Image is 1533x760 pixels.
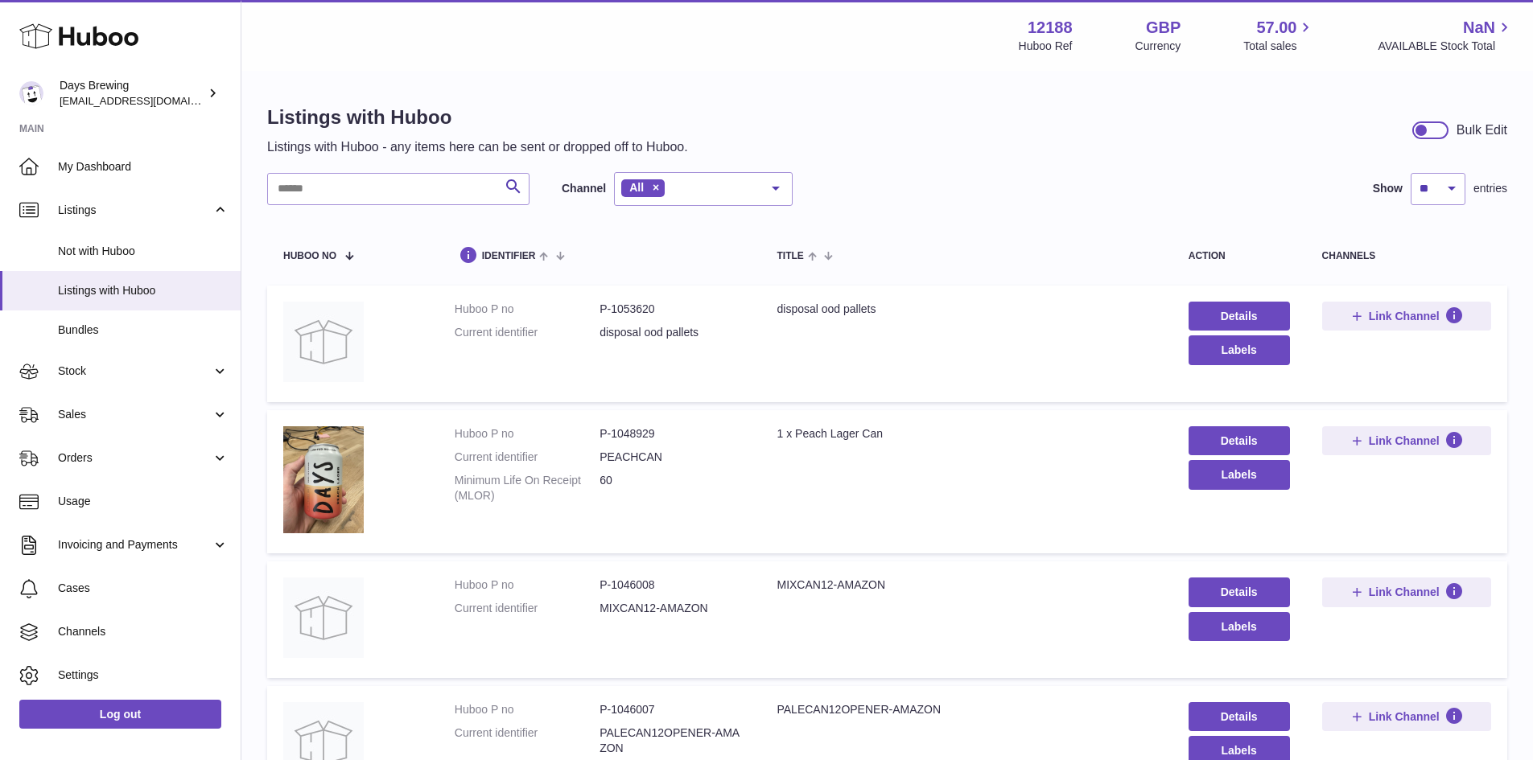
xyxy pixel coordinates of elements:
[1378,39,1514,54] span: AVAILABLE Stock Total
[1369,309,1440,323] span: Link Channel
[455,577,600,593] dt: Huboo P no
[600,601,744,616] dd: MIXCAN12-AMAZON
[58,668,229,683] span: Settings
[600,725,744,756] dd: PALECAN12OPENER-AMAZON
[1189,251,1290,261] div: action
[1322,702,1491,731] button: Link Channel
[455,725,600,756] dt: Current identifier
[600,325,744,340] dd: disposal ood pallets
[58,581,229,596] span: Cases
[1135,39,1181,54] div: Currency
[1463,17,1495,39] span: NaN
[58,203,212,218] span: Listings
[1189,612,1290,641] button: Labels
[283,426,364,533] img: 1 x Peach Lager Can
[629,181,644,194] span: All
[600,426,744,442] dd: P-1048929
[1189,335,1290,364] button: Labels
[1322,577,1491,606] button: Link Channel
[455,426,600,442] dt: Huboo P no
[1322,251,1491,261] div: channels
[600,702,744,717] dd: P-1046007
[58,450,212,466] span: Orders
[58,407,212,422] span: Sales
[1189,426,1290,455] a: Details
[283,577,364,658] img: MIXCAN12-AMAZON
[283,302,364,382] img: disposal ood pallets
[562,181,606,196] label: Channel
[777,577,1156,593] div: MIXCAN12-AMAZON
[58,624,229,639] span: Channels
[1019,39,1073,54] div: Huboo Ref
[19,700,221,729] a: Log out
[1369,433,1440,448] span: Link Channel
[1473,181,1507,196] span: entries
[1189,577,1290,606] a: Details
[58,159,229,175] span: My Dashboard
[1189,702,1290,731] a: Details
[58,537,212,553] span: Invoicing and Payments
[455,473,600,503] dt: Minimum Life On Receipt (MLOR)
[58,244,229,259] span: Not with Huboo
[777,426,1156,442] div: 1 x Peach Lager Can
[1189,460,1290,489] button: Labels
[58,364,212,379] span: Stock
[60,94,237,107] span: [EMAIL_ADDRESS][DOMAIN_NAME]
[267,138,688,156] p: Listings with Huboo - any items here can be sent or dropped off to Huboo.
[777,251,803,261] span: title
[1146,17,1181,39] strong: GBP
[1189,302,1290,331] a: Details
[58,283,229,298] span: Listings with Huboo
[1243,17,1315,54] a: 57.00 Total sales
[283,251,336,261] span: Huboo no
[60,78,204,109] div: Days Brewing
[600,473,744,503] dd: 60
[1322,426,1491,455] button: Link Channel
[58,322,229,338] span: Bundles
[1369,709,1440,724] span: Link Channel
[600,450,744,465] dd: PEACHCAN
[482,251,536,261] span: identifier
[455,702,600,717] dt: Huboo P no
[1243,39,1315,54] span: Total sales
[19,81,43,105] img: internalAdmin-12188@internal.huboo.com
[1256,17,1296,39] span: 57.00
[777,702,1156,717] div: PALECAN12OPENER-AMAZON
[1378,17,1514,54] a: NaN AVAILABLE Stock Total
[1369,585,1440,599] span: Link Channel
[600,302,744,317] dd: P-1053620
[777,302,1156,317] div: disposal ood pallets
[267,105,688,130] h1: Listings with Huboo
[455,302,600,317] dt: Huboo P no
[455,325,600,340] dt: Current identifier
[1028,17,1073,39] strong: 12188
[455,450,600,465] dt: Current identifier
[1322,302,1491,331] button: Link Channel
[1373,181,1403,196] label: Show
[455,601,600,616] dt: Current identifier
[600,577,744,593] dd: P-1046008
[1457,121,1507,139] div: Bulk Edit
[58,494,229,509] span: Usage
